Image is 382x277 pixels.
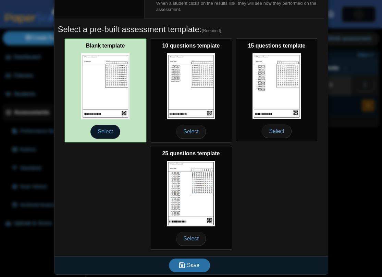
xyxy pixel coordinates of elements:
span: Select [176,125,206,138]
b: 10 questions template [162,43,220,49]
b: Blank template [86,43,125,49]
span: Select [176,232,206,246]
h5: Select a pre-built assessment template: [58,24,324,35]
span: Select [262,124,291,138]
img: scan_sheet_25_questions.png [167,161,215,226]
b: 15 questions template [248,43,305,49]
img: scan_sheet_blank.png [81,53,130,119]
span: (Required) [202,28,221,34]
span: Select [90,125,120,138]
button: Save [169,259,210,272]
span: Save [187,262,199,268]
b: 25 questions template [162,150,220,156]
img: scan_sheet_10_questions.png [167,53,215,119]
img: scan_sheet_15_questions.png [252,53,301,119]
